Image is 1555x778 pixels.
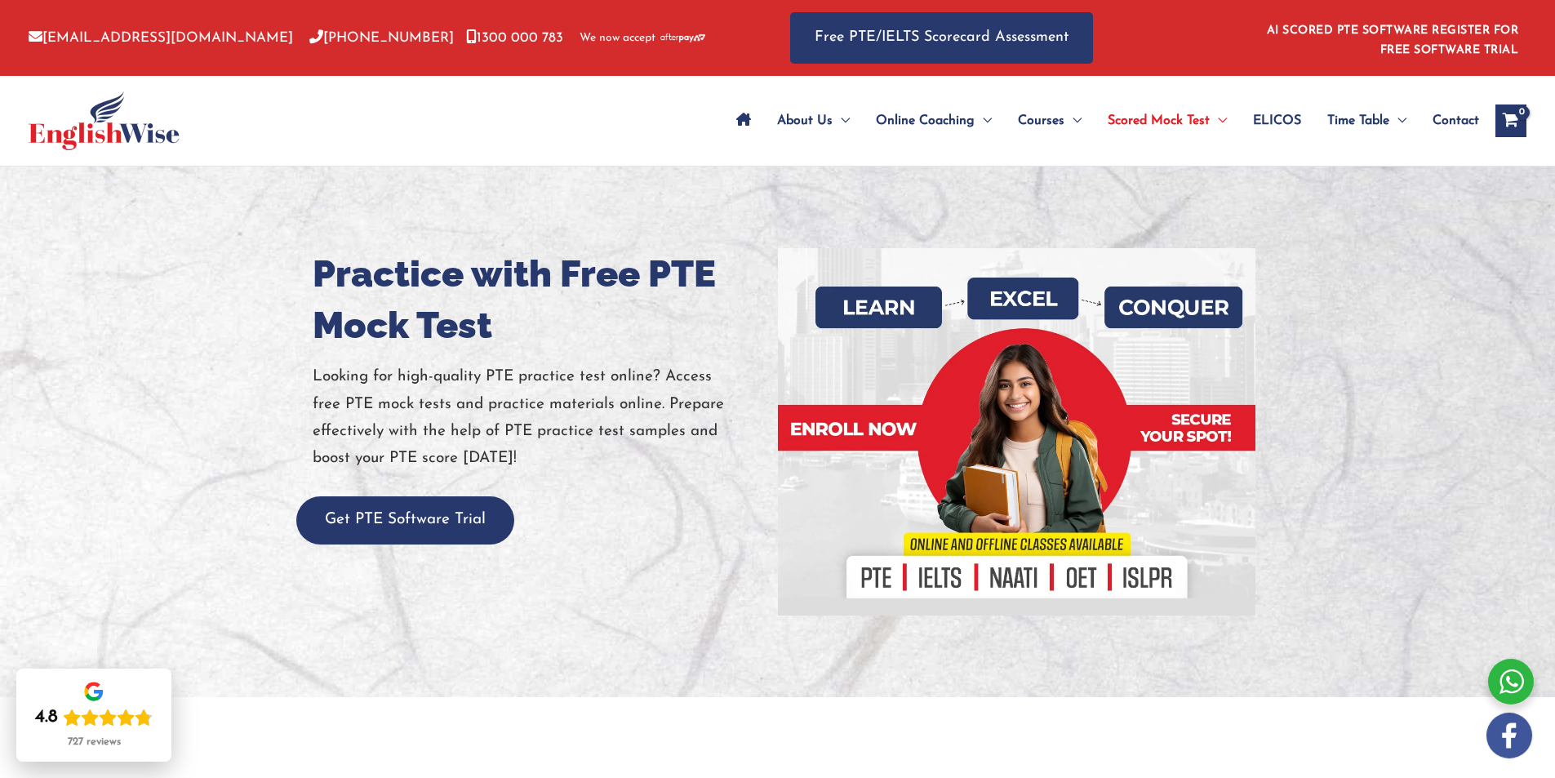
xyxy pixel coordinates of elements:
[1314,92,1419,149] a: Time TableMenu Toggle
[975,92,992,149] span: Menu Toggle
[660,33,705,42] img: Afterpay-Logo
[313,363,766,472] p: Looking for high-quality PTE practice test online? Access free PTE mock tests and practice materi...
[1433,92,1479,149] span: Contact
[1486,713,1532,758] img: white-facebook.png
[1210,92,1227,149] span: Menu Toggle
[466,31,563,45] a: 1300 000 783
[580,30,655,47] span: We now accept
[790,12,1093,64] a: Free PTE/IELTS Scorecard Assessment
[35,706,153,729] div: Rating: 4.8 out of 5
[1253,92,1301,149] span: ELICOS
[309,31,454,45] a: [PHONE_NUMBER]
[863,92,1005,149] a: Online CoachingMenu Toggle
[1108,92,1210,149] span: Scored Mock Test
[1495,104,1526,137] a: View Shopping Cart, empty
[1005,92,1095,149] a: CoursesMenu Toggle
[723,92,1479,149] nav: Site Navigation: Main Menu
[1257,11,1526,64] aside: Header Widget 1
[1018,92,1064,149] span: Courses
[29,31,293,45] a: [EMAIL_ADDRESS][DOMAIN_NAME]
[68,736,121,749] div: 727 reviews
[296,512,514,527] a: Get PTE Software Trial
[777,92,833,149] span: About Us
[313,248,766,351] h1: Practice with Free PTE Mock Test
[876,92,975,149] span: Online Coaching
[1327,92,1389,149] span: Time Table
[1064,92,1082,149] span: Menu Toggle
[764,92,863,149] a: About UsMenu Toggle
[296,496,514,545] button: Get PTE Software Trial
[1095,92,1240,149] a: Scored Mock TestMenu Toggle
[1389,92,1406,149] span: Menu Toggle
[1240,92,1314,149] a: ELICOS
[35,706,58,729] div: 4.8
[833,92,850,149] span: Menu Toggle
[1419,92,1479,149] a: Contact
[1267,24,1519,56] a: AI SCORED PTE SOFTWARE REGISTER FOR FREE SOFTWARE TRIAL
[29,91,180,150] img: cropped-ew-logo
